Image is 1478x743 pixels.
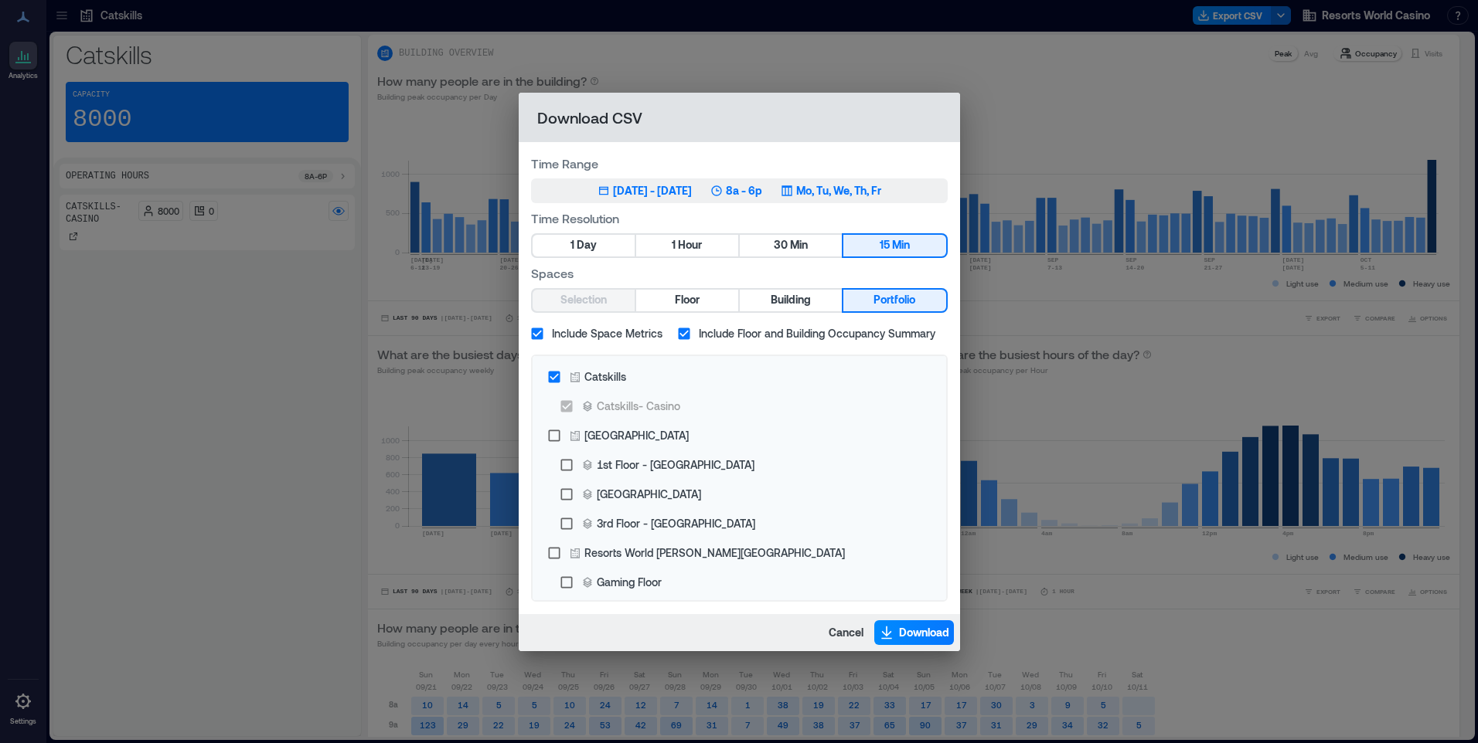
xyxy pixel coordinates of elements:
[552,325,662,341] span: Include Space Metrics
[570,236,574,255] span: 1
[531,178,948,203] button: [DATE] - [DATE]8a - 6pMo, Tu, We, Th, Fr
[533,235,635,256] button: 1 Day
[613,183,692,198] div: [DATE] - [DATE]
[531,264,948,282] label: Spaces
[584,427,689,443] div: [GEOGRAPHIC_DATA]
[675,290,700,310] span: Floor
[824,620,868,645] button: Cancel
[597,574,662,590] div: Gaming Floor
[577,236,597,255] span: Day
[892,236,910,255] span: Min
[636,235,738,256] button: 1 Hour
[880,236,890,255] span: 15
[796,183,881,198] p: Mo, Tu, We, Th, Fr
[829,625,863,640] span: Cancel
[740,290,842,311] button: Building
[771,290,811,310] span: Building
[672,236,676,255] span: 1
[636,290,738,311] button: Floor
[843,235,945,256] button: 15 Min
[597,456,754,473] div: 1st Floor - [GEOGRAPHIC_DATA]
[774,236,788,255] span: 30
[678,236,702,255] span: Hour
[843,290,945,311] button: Portfolio
[899,625,949,640] span: Download
[584,545,845,561] div: Resorts World [PERSON_NAME][GEOGRAPHIC_DATA]
[740,235,842,256] button: 30 Min
[584,368,626,385] div: Catskills
[597,486,701,502] div: [GEOGRAPHIC_DATA]
[699,325,935,341] span: Include Floor and Building Occupancy Summary
[726,183,762,198] p: 8a - 6p
[874,620,954,645] button: Download
[597,398,680,414] div: Catskills- Casino
[531,209,948,227] label: Time Resolution
[597,515,755,531] div: 3rd Floor - [GEOGRAPHIC_DATA]
[874,290,915,310] span: Portfolio
[531,154,948,172] label: Time Range
[790,236,808,255] span: Min
[519,93,960,142] h2: Download CSV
